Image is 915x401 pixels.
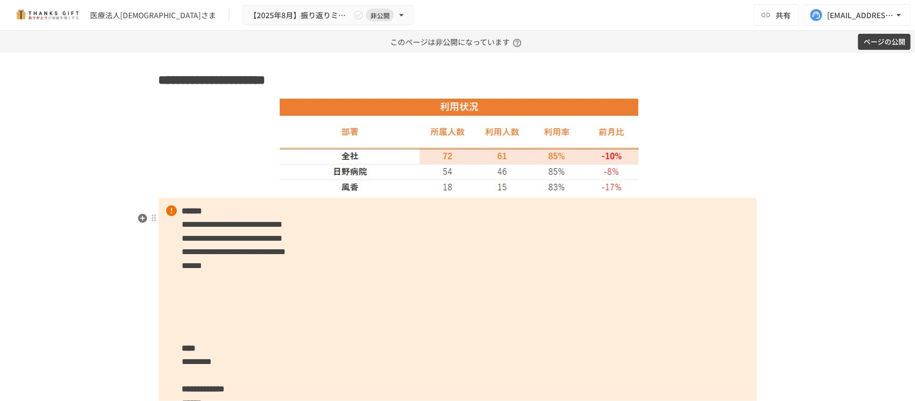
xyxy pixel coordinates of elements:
[804,4,911,26] button: [EMAIL_ADDRESS][DOMAIN_NAME]
[276,96,639,193] img: UXzbC775z88x0xyV4ynOOyDExI1pHiFJj1SZhXBjwx3
[249,9,351,22] span: 【2025年8月】振り返りミーティング
[13,6,81,24] img: mMP1OxWUAhQbsRWCurg7vIHe5HqDpP7qZo7fRoNLXQh
[366,10,394,21] span: 非公開
[754,4,799,26] button: 共有
[776,9,791,21] span: 共有
[858,34,911,50] button: ページの公開
[90,10,216,21] div: 医療法人[DEMOGRAPHIC_DATA]さま
[827,9,894,22] div: [EMAIL_ADDRESS][DOMAIN_NAME]
[242,5,414,26] button: 【2025年8月】振り返りミーティング非公開
[390,31,525,53] p: このページは非公開になっています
